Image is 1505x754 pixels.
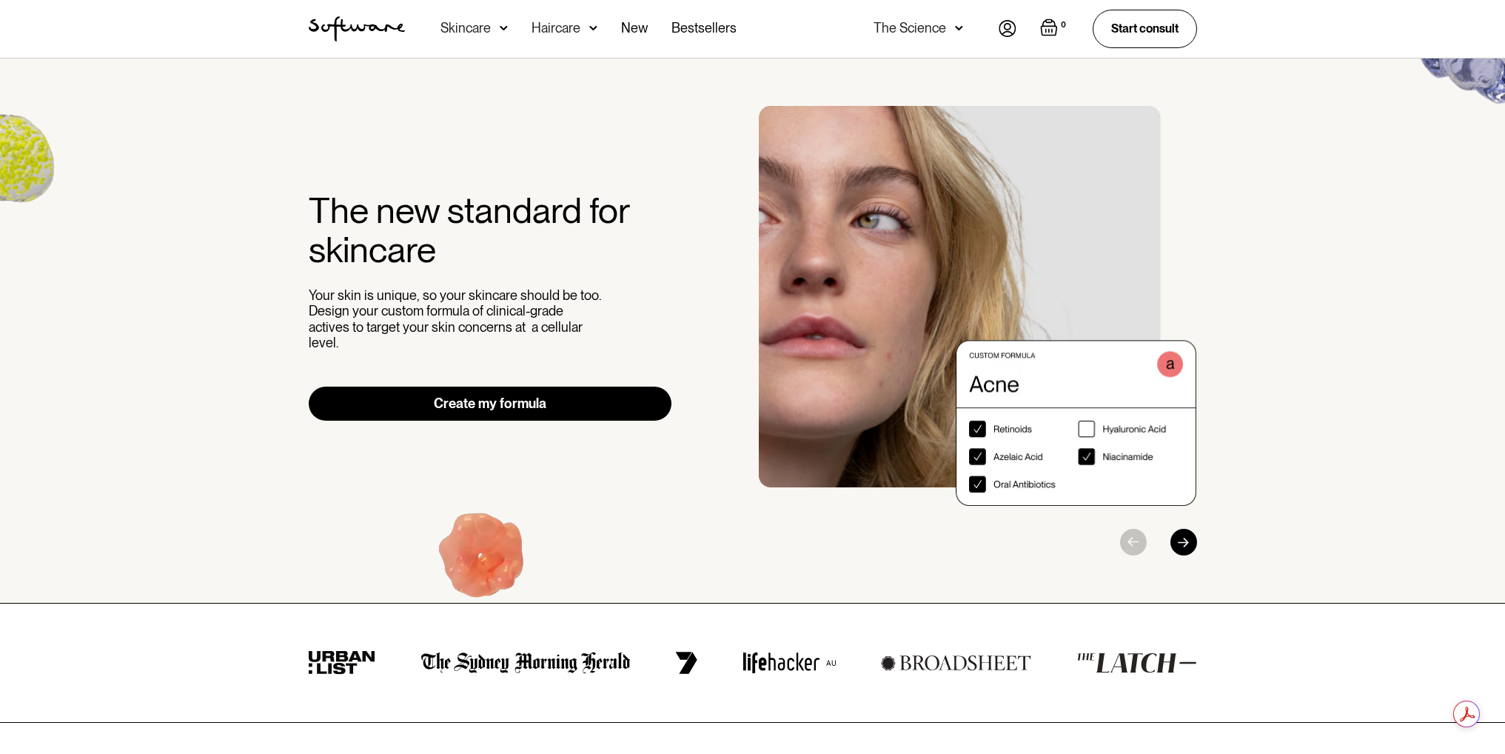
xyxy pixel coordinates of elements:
h2: The new standard for skincare [309,191,672,270]
img: arrow down [500,21,508,36]
div: Next slide [1170,529,1197,556]
div: The Science [874,21,946,36]
img: Hydroquinone (skin lightening agent) [392,471,576,653]
a: Start consult [1093,10,1197,47]
img: the Sydney morning herald logo [421,652,631,674]
img: Software Logo [309,16,405,41]
img: arrow down [589,21,597,36]
a: Open empty cart [1040,19,1069,39]
img: lifehacker logo [743,652,836,674]
img: urban list logo [309,651,376,675]
div: 0 [1058,19,1069,32]
img: broadsheet logo [881,655,1031,671]
img: arrow down [955,21,963,36]
a: Create my formula [309,387,672,421]
a: home [309,16,405,41]
img: the latch logo [1076,653,1196,673]
div: Skincare [440,21,491,36]
div: 1 / 3 [759,106,1197,506]
p: Your skin is unique, so your skincare should be too. Design your custom formula of clinical-grade... [309,287,605,351]
div: Haircare [532,21,580,36]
